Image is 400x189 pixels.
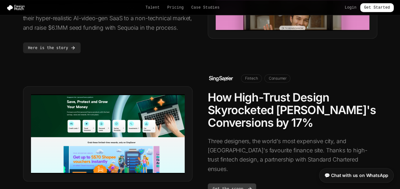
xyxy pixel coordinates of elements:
a: Here is the story [23,42,81,53]
h2: How High-Trust Design Skyrocketed [PERSON_NAME]'s Conversions by 17% [208,91,377,129]
p: Three designers, the world's most expensive city, and [GEOGRAPHIC_DATA]'s favourite finance site.... [208,137,377,174]
a: Talent [145,5,160,10]
a: Login [345,5,356,10]
a: Get Started [360,3,394,12]
p: Find out how our designer, [PERSON_NAME], helped Tavus sell their hyper-realistic AI-video-gen Sa... [23,4,193,32]
span: Consumer [264,74,290,82]
a: Here is the story [23,44,81,50]
a: 💬 Chat with us on WhatsApp [319,168,394,183]
img: Singsaver [208,73,236,83]
img: Singsaver Case Study [31,94,185,174]
a: Pricing [167,5,184,10]
span: Fintech [241,74,262,82]
a: Case Studies [191,5,219,10]
img: Design Match [6,4,28,11]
